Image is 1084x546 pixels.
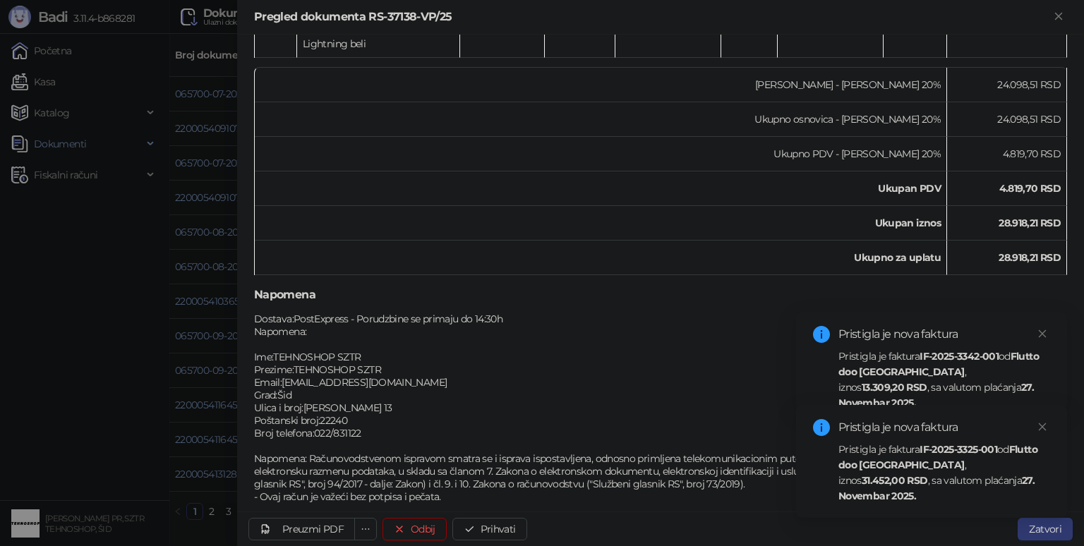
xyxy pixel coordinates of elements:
td: [PERSON_NAME] - [PERSON_NAME] 20% [255,68,947,102]
button: Prihvati [452,518,527,540]
a: Preuzmi PDF [248,518,355,540]
span: close [1037,422,1047,432]
td: Ukupno PDV - [PERSON_NAME] 20% [255,137,947,171]
strong: Ukupan PDV [878,182,941,195]
div: Pristigla je faktura od , iznos , sa valutom plaćanja [838,348,1050,411]
span: info-circle [813,326,830,343]
strong: Flutto doo [GEOGRAPHIC_DATA] [838,443,1037,471]
button: Zatvori [1018,518,1073,540]
td: 4.819,70 RSD [947,137,1067,171]
div: Pristigla je nova faktura [838,326,1050,343]
span: close [1037,329,1047,339]
strong: Ukupan iznos [875,217,941,229]
div: Pregled dokumenta RS-37138-VP/25 [254,8,1050,25]
strong: 4.819,70 RSD [999,182,1061,195]
div: Dostava:PostExpress - Porudzbine se primaju do 14:30h Napomena: Ime:TEHNOSHOP SZTR Prezime:TEHNOS... [253,313,1068,503]
strong: IF-2025-3325-001 [920,443,997,456]
strong: 13.309,20 RSD [862,381,927,394]
span: info-circle [813,419,830,436]
td: Ukupno osnovica - [PERSON_NAME] 20% [255,102,947,137]
a: Close [1035,326,1050,341]
button: Odbij [383,518,447,540]
strong: 28.918,21 RSD [999,251,1061,264]
a: Close [1035,419,1050,435]
button: Zatvori [1050,8,1067,25]
div: Preuzmi PDF [282,523,344,535]
strong: Ukupno za uplatu [854,251,941,264]
strong: 31.452,00 RSD [862,474,928,487]
strong: IF-2025-3342-001 [920,350,999,363]
strong: Flutto doo [GEOGRAPHIC_DATA] [838,350,1039,378]
span: ellipsis [361,524,371,534]
strong: 28.918,21 RSD [999,217,1061,229]
h5: Napomena [254,286,1067,303]
td: 24.098,51 RSD [947,102,1067,137]
div: Pristigla je faktura od , iznos , sa valutom plaćanja [838,442,1050,504]
div: Pristigla je nova faktura [838,419,1050,436]
td: 24.098,51 RSD [947,68,1067,102]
